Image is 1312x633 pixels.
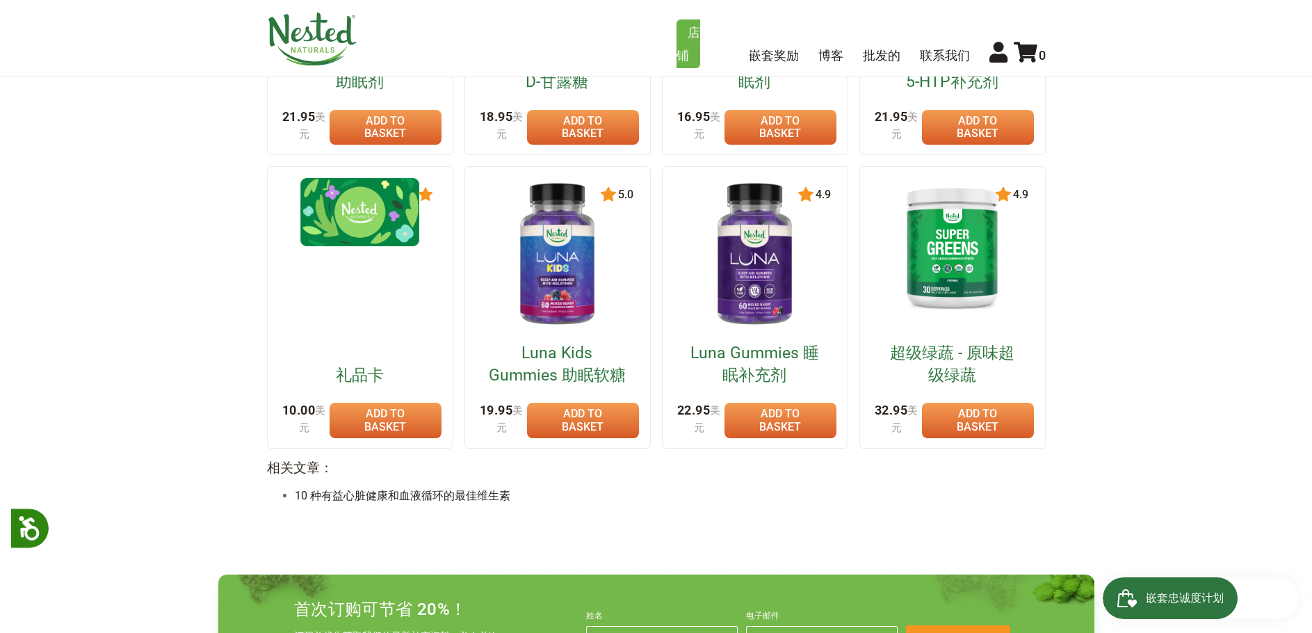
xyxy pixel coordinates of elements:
[875,109,907,124] font: 21.95
[298,50,421,91] font: LUNA 褪黑素免费助眠剂
[267,13,357,65] img: 嵌套自然数
[496,111,524,141] font: 美元
[863,48,900,63] a: 批发的
[906,72,998,91] font: 5-HTP补充剂
[883,71,1021,93] a: 5-HTP补充剂
[891,111,918,141] font: 美元
[498,178,617,333] img: Luna Kids Gummies 助眠软糖
[282,403,315,417] font: 10.00
[746,611,779,620] font: 电子邮件
[488,71,626,93] a: D-甘露糖
[480,109,512,124] font: 18.95
[294,600,467,619] font: 首次订购可节省 20%！
[818,48,843,63] a: 博客
[875,403,907,417] font: 32.95
[883,342,1021,387] a: 超级绿蔬 - 原味超级绿蔬
[489,344,626,385] font: Luna Kids Gummies 助眠软糖
[1103,577,1298,619] iframe: 打开忠诚度计划弹出窗口的按钮
[686,342,824,387] a: Luna Gummies 睡眠补充剂
[920,48,970,63] a: 联系我们
[691,50,818,91] font: LUNA Kids 温和助眠剂
[1013,188,1028,201] font: 4.9
[291,364,429,387] a: 礼品卡
[267,460,333,476] font: 相关文章：
[488,342,626,387] a: Luna Kids Gummies 助眠软糖
[677,403,710,417] font: 22.95
[816,188,831,201] font: 4.9
[282,109,315,124] font: 21.95
[1039,48,1046,63] font: 0
[694,111,721,141] font: 美元
[496,404,524,434] font: 美元
[480,403,512,417] font: 19.95
[995,186,1012,203] img: star.svg
[295,489,510,502] a: 10 种有益心脏健康和血液循环的最佳维生素
[299,404,326,434] font: 美元
[600,186,617,203] img: star.svg
[618,188,633,201] font: 5.0
[891,404,918,434] font: 美元
[586,611,603,620] font: 姓名
[677,109,710,124] font: 16.95
[690,344,819,385] font: Luna Gummies 睡眠补充剂
[336,366,384,385] font: 礼品卡
[695,178,815,333] img: Luna Gummies 睡眠补充剂
[893,178,1012,316] img: 超级绿蔬 - 原味超级绿蔬
[694,404,721,434] font: 美元
[299,111,326,141] font: 美元
[677,19,700,68] a: 店铺
[526,72,588,91] font: D-甘露糖
[677,25,700,63] font: 店铺
[797,186,814,203] img: star.svg
[749,48,799,63] a: 嵌套奖励
[418,186,433,203] img: star.svg
[1014,48,1046,63] a: 0
[890,344,1014,385] font: 超级绿蔬 - 原味超级绿蔬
